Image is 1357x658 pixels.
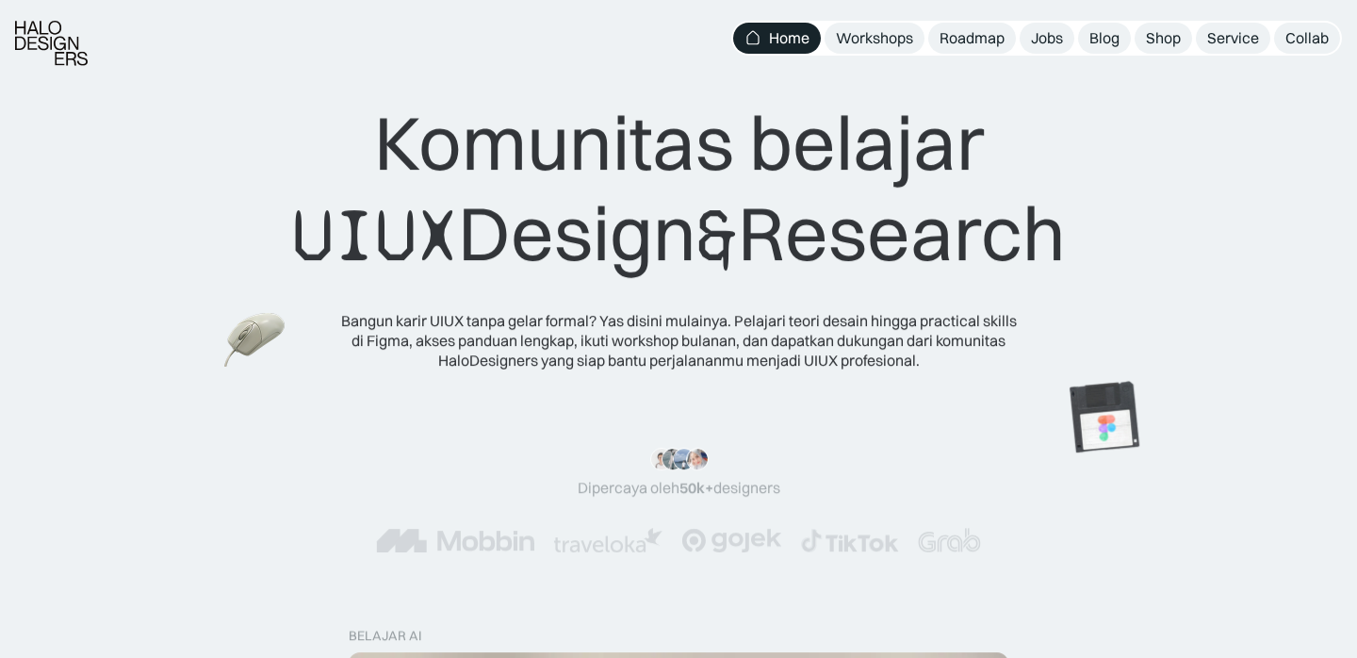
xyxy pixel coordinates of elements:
div: Home [769,28,809,48]
span: 50k+ [679,479,713,498]
a: Collab [1274,23,1340,54]
a: Roadmap [928,23,1016,54]
div: Blog [1089,28,1120,48]
span: & [696,190,738,281]
div: Roadmap [940,28,1005,48]
span: UIUX [292,190,458,281]
a: Workshops [825,23,924,54]
div: Service [1207,28,1259,48]
div: Shop [1146,28,1181,48]
a: Service [1196,23,1270,54]
a: Shop [1135,23,1192,54]
div: Komunitas belajar Design Research [292,97,1066,281]
div: Workshops [836,28,913,48]
div: Collab [1285,28,1329,48]
a: Blog [1078,23,1131,54]
a: Jobs [1020,23,1074,54]
div: belajar ai [349,628,421,644]
a: Home [733,23,821,54]
div: Jobs [1031,28,1063,48]
div: Bangun karir UIUX tanpa gelar formal? Yas disini mulainya. Pelajari teori desain hingga practical... [339,311,1018,370]
div: Dipercaya oleh designers [578,479,780,499]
